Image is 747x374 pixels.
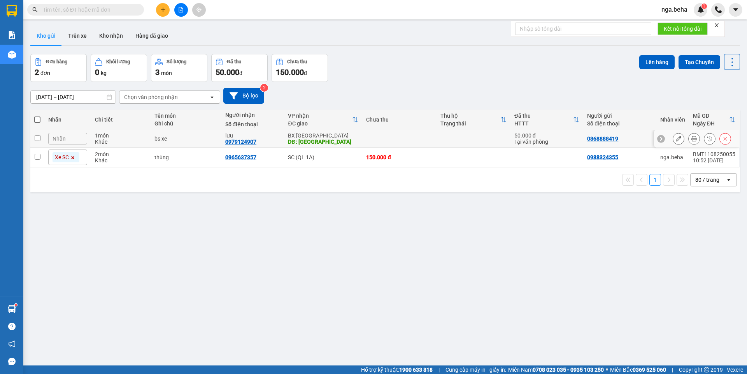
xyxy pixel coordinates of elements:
span: 2 [35,68,39,77]
div: Số điện thoại [225,121,281,127]
div: 0988324355 [587,154,618,160]
div: Nhân viên [660,117,685,123]
button: file-add [174,3,188,17]
div: Ngày ĐH [693,120,729,127]
strong: 1900 633 818 [399,367,433,373]
button: Trên xe [62,26,93,45]
div: VP nhận [288,113,352,119]
div: Tại văn phòng [514,139,579,145]
button: Kết nối tổng đài [658,23,708,35]
div: 150.000 đ [366,154,432,160]
span: Miền Nam [508,365,604,374]
span: 3 [155,68,160,77]
div: 0979124907 [225,139,256,145]
div: DĐ: phú lâm [288,139,358,145]
span: món [161,70,172,76]
span: message [8,358,16,365]
span: ⚪️ [606,368,608,371]
div: Chưa thu [287,59,307,64]
svg: open [726,177,732,183]
span: 150.000 [276,68,304,77]
span: [GEOGRAPHIC_DATA] ⇄ SÔNG CẦU [3,43,221,64]
span: TUYẾN: [GEOGRAPHIC_DATA] [3,32,103,53]
input: Select a date range. [31,91,116,103]
span: notification [8,340,16,348]
img: warehouse-icon [8,50,16,59]
th: Toggle SortBy [689,110,739,130]
span: đ [239,70,242,76]
th: Toggle SortBy [510,110,583,130]
span: 0 [95,68,99,77]
strong: 0708 023 035 - 0935 103 250 [533,367,604,373]
div: Chưa thu [366,117,432,123]
span: | [672,365,673,374]
span: plus [160,7,166,12]
div: Đã thu [227,59,241,64]
div: HTTT [514,120,573,127]
div: Số lượng [167,59,186,64]
div: BX [GEOGRAPHIC_DATA] [288,132,358,139]
span: Kết nối tổng đài [664,24,701,33]
button: Hàng đã giao [129,26,174,45]
button: aim [192,3,206,17]
span: copyright [704,367,709,372]
button: Kho gửi [30,26,62,45]
div: Tên món [154,113,217,119]
input: Nhập số tổng đài [515,23,651,35]
div: Người gửi [587,113,652,119]
span: nga.beha [655,5,694,14]
div: 50.000 đ [514,132,579,139]
span: close [714,23,719,28]
button: Khối lượng0kg [91,54,147,82]
div: Khối lượng [106,59,130,64]
div: 1 món [95,132,147,139]
input: Tìm tên, số ĐT hoặc mã đơn [43,5,135,14]
img: solution-icon [8,31,16,39]
th: Toggle SortBy [437,110,510,130]
div: nga.beha [660,154,685,160]
div: Ghi chú [154,120,217,127]
img: warehouse-icon [8,305,16,313]
span: Hỗ trợ kỹ thuật: [361,365,433,374]
span: đơn [40,70,50,76]
div: 10:52 [DATE] [693,157,735,164]
div: lưu [225,132,281,139]
button: Kho nhận [93,26,129,45]
th: Toggle SortBy [284,110,362,130]
span: Nhãn [53,136,66,142]
div: Đã thu [514,113,573,119]
span: caret-down [732,6,739,13]
div: Trạng thái [440,120,500,127]
div: 2 món [95,151,147,157]
button: Đơn hàng2đơn [30,54,87,82]
span: Cung cấp máy in - giấy in: [445,365,506,374]
button: Chưa thu150.000đ [272,54,328,82]
button: Số lượng3món [151,54,207,82]
sup: 1 [15,304,17,306]
div: 0868888419 [587,136,618,142]
div: Chi tiết [95,117,147,123]
span: search [32,7,38,12]
div: Nhãn [48,117,87,123]
span: 50.000 [216,68,239,77]
img: logo-vxr [7,5,17,17]
strong: 0369 525 060 [633,367,666,373]
span: file-add [178,7,184,12]
div: ĐC giao [288,120,352,127]
div: thùng [154,154,217,160]
span: đ [304,70,307,76]
svg: open [209,94,215,100]
button: Đã thu50.000đ [211,54,268,82]
button: Tạo Chuyến [679,55,720,69]
button: 1 [649,174,661,186]
div: Chọn văn phòng nhận [124,93,178,101]
img: icon-new-feature [697,6,704,13]
div: Sửa đơn hàng [673,133,684,144]
span: question-circle [8,323,16,330]
span: Miền Bắc [610,365,666,374]
span: Xe SC [55,154,69,161]
div: Khác [95,139,147,145]
div: BMT1108250055 [693,151,735,157]
button: Bộ lọc [223,88,264,104]
span: aim [196,7,202,12]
